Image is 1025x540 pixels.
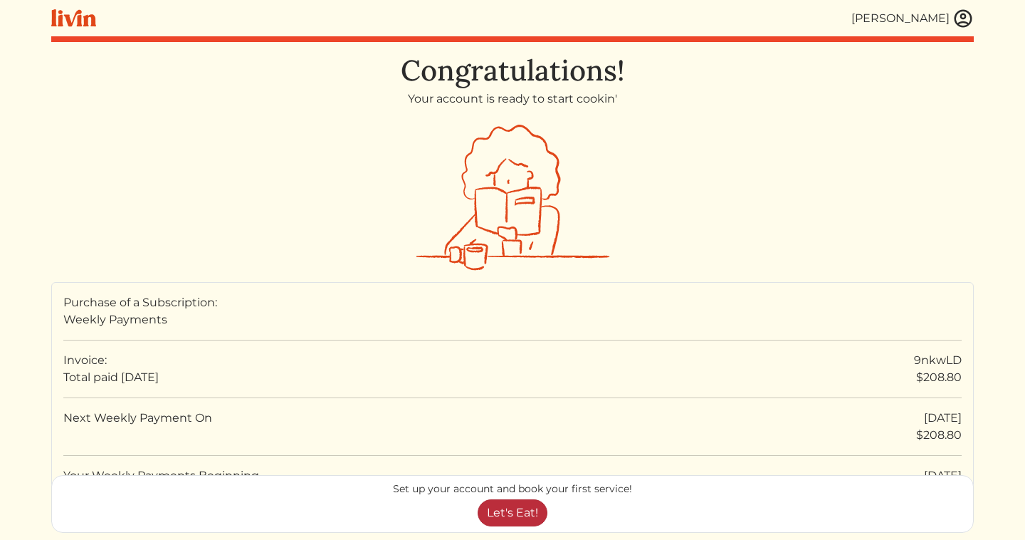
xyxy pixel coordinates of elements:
div: $208.80 [916,427,962,444]
div: Your Weekly Payments Beginning [63,467,259,502]
div: [DATE] [919,467,962,484]
div: [PERSON_NAME] [851,10,950,27]
div: Purchase of a Subscription: Weekly Payments [63,294,962,328]
h1: Congratulations! [51,53,974,88]
a: Let's Eat! [478,499,547,526]
div: Invoice: [63,352,107,369]
img: onboarding_payment_success-75289b96389cae1c44e077bf98ef67c74b4b9b8ae84172108536bb7f14886ffb.svg [416,125,610,271]
div: Set up your account and book your first service! [58,482,967,497]
img: user_account-e6e16d2ec92f44fc35f99ef0dc9cddf60790bfa021a6ecb1c896eb5d2907b31c.svg [952,8,974,29]
div: Total paid [DATE] [63,369,159,386]
div: [DATE] [916,410,962,427]
div: Next Weekly Payment On [63,410,212,444]
div: 9nkwLD [914,352,962,369]
div: $208.80 [916,369,962,386]
img: livin-logo-a0d97d1a881af30f6274990eb6222085a2533c92bbd1e4f22c21b4f0d0e3210c.svg [51,9,96,27]
p: Your account is ready to start cookin' [51,90,974,108]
